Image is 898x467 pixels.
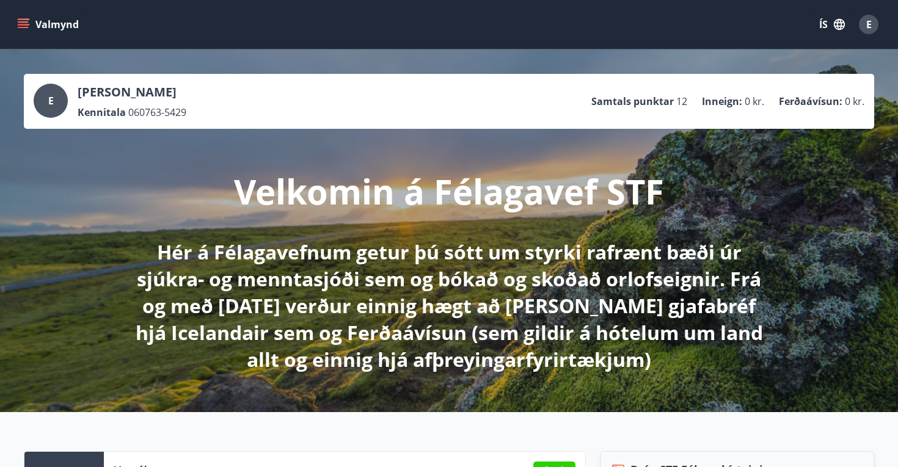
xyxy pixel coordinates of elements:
p: Hér á Félagavefnum getur þú sótt um styrki rafrænt bæði úr sjúkra- og menntasjóði sem og bókað og... [126,239,772,373]
button: menu [15,13,84,35]
p: Ferðaávísun : [779,95,842,108]
span: 060763-5429 [128,106,186,119]
span: 12 [676,95,687,108]
p: Kennitala [78,106,126,119]
span: E [866,18,872,31]
button: ÍS [812,13,852,35]
p: Velkomin á Félagavef STF [234,168,664,214]
p: Inneign : [702,95,742,108]
span: E [48,94,54,107]
span: 0 kr. [745,95,764,108]
p: Samtals punktar [591,95,674,108]
span: 0 kr. [845,95,864,108]
p: [PERSON_NAME] [78,84,186,101]
button: E [854,10,883,39]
